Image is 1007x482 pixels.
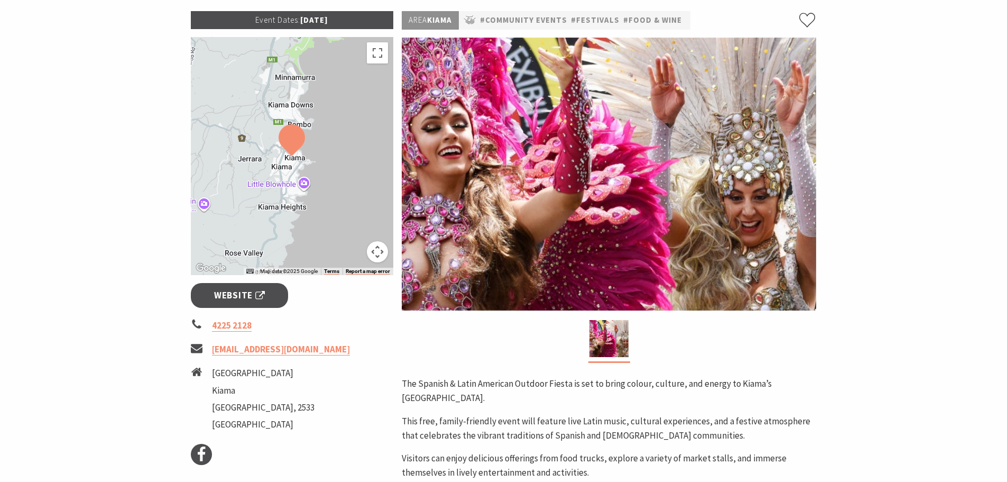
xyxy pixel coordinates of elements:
span: Website [214,288,265,303]
a: Click to see this area on Google Maps [193,261,228,275]
li: [GEOGRAPHIC_DATA] [212,417,315,432]
p: This free, family-friendly event will feature live Latin music, cultural experiences, and a festi... [402,414,816,443]
span: Map data ©2025 Google [260,268,318,274]
li: [GEOGRAPHIC_DATA] [212,366,315,380]
p: The Spanish & Latin American Outdoor Fiesta is set to bring colour, culture, and energy to Kiama’... [402,377,816,405]
button: Keyboard shortcuts [246,268,254,275]
a: Report a map error [346,268,390,275]
a: [EMAIL_ADDRESS][DOMAIN_NAME] [212,343,350,356]
a: 4225 2128 [212,320,252,332]
li: [GEOGRAPHIC_DATA], 2533 [212,401,315,415]
button: Toggle fullscreen view [367,42,388,63]
a: Website [191,283,289,308]
span: Area [409,15,427,25]
a: #Festivals [571,14,620,27]
img: Google [193,261,228,275]
span: Event Dates: [255,15,300,25]
button: Map camera controls [367,241,388,262]
p: [DATE] [191,11,394,29]
a: #Food & Wine [623,14,682,27]
p: Visitors can enjoy delicious offerings from food trucks, explore a variety of market stalls, and ... [402,451,816,480]
li: Kiama [212,384,315,398]
p: Kiama [402,11,459,30]
a: Terms (opens in new tab) [324,268,339,275]
img: Dancers in jewelled pink and silver costumes with feathers, holding their hands up while smiling [402,38,816,311]
a: #Community Events [480,14,567,27]
img: Dancers in jewelled pink and silver costumes with feathers, holding their hands up while smiling [589,320,629,357]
